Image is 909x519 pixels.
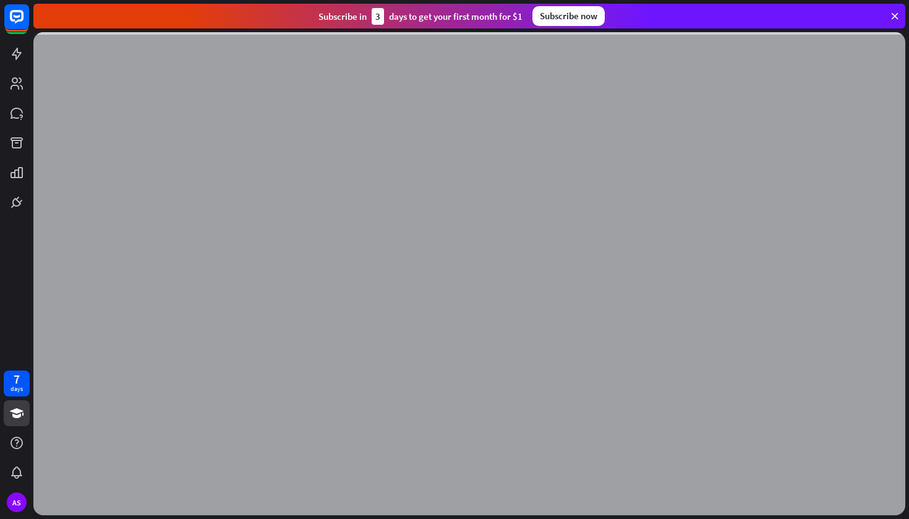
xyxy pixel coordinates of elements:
a: 7 days [4,371,30,397]
div: Subscribe now [532,6,605,26]
div: Subscribe in days to get your first month for $1 [318,8,523,25]
div: 7 [14,374,20,385]
div: 3 [372,8,384,25]
div: AS [7,492,27,512]
div: days [11,385,23,393]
